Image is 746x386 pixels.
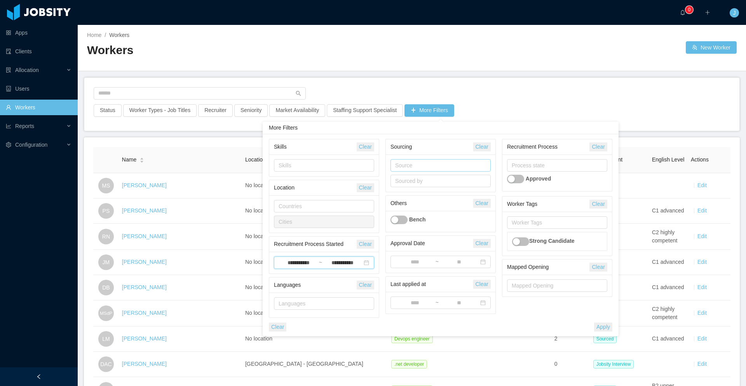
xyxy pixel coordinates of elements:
[234,104,268,117] button: Seniority
[269,323,286,332] button: Clear
[357,142,374,151] button: Clear
[245,156,266,163] span: Location
[685,6,693,14] sup: 0
[473,199,491,208] button: Clear
[87,32,101,38] a: Home
[480,300,486,305] i: icon: calendar
[6,44,71,59] a: icon: auditClients
[691,156,709,163] span: Actions
[649,250,688,275] td: C1 advanced
[242,352,388,377] td: [GEOGRAPHIC_DATA] - [GEOGRAPHIC_DATA]
[593,360,634,368] span: Jobsity Interview
[652,156,684,163] span: English Level
[122,310,167,316] a: [PERSON_NAME]
[6,100,71,115] a: icon: userWorkers
[697,233,707,239] a: Edit
[507,260,590,274] div: Mapped Opening
[390,196,473,211] div: Others
[551,352,590,377] td: 0
[242,173,388,198] td: No location
[649,326,688,352] td: C1 advanced
[6,123,11,129] i: icon: line-chart
[593,335,620,342] a: Sourced
[15,67,39,73] span: Allocation
[123,104,197,117] button: Worker Types - Job Titles
[697,284,707,290] a: Edit
[686,41,737,54] a: icon: usergroup-addNew Worker
[409,216,426,223] strong: Bench
[87,42,412,58] h2: Workers
[512,219,599,226] div: Worker Tags
[357,281,374,289] button: Clear
[697,207,707,214] a: Edit
[198,104,233,117] button: Recruiter
[274,140,357,154] div: Skills
[364,260,369,265] i: icon: calendar
[512,161,599,169] div: Process state
[122,207,167,214] a: [PERSON_NAME]
[109,32,129,38] span: Workers
[390,236,473,251] div: Approval Date
[507,140,590,154] div: Recruitment Process
[140,160,144,162] i: icon: caret-down
[473,280,491,289] button: Clear
[473,142,491,151] button: Clear
[6,25,71,40] a: icon: appstoreApps
[122,335,167,342] a: [PERSON_NAME]
[6,81,71,96] a: icon: robotUsers
[100,307,112,320] span: MSdP
[242,300,388,326] td: No location
[733,8,736,18] span: J
[649,275,688,300] td: C1 advanced
[279,218,366,226] div: Cities
[102,280,110,295] span: DB
[103,203,110,219] span: PS
[122,361,167,367] a: [PERSON_NAME]
[391,335,433,343] span: Devops engineer
[274,278,357,292] div: Languages
[102,331,110,347] span: LM
[649,224,688,250] td: C2 highly competent
[357,183,374,192] button: Clear
[705,10,710,15] i: icon: plus
[15,142,47,148] span: Configuration
[480,259,486,265] i: icon: calendar
[242,250,388,275] td: No location
[649,300,688,326] td: C2 highly competent
[395,177,483,185] div: Sourced by
[279,300,366,307] div: Languages
[512,282,599,289] div: Mapped Opening
[551,326,590,352] td: 2
[357,240,374,249] button: Clear
[390,277,473,291] div: Last applied at
[279,202,366,210] div: Countries
[122,156,136,164] span: Name
[102,229,110,244] span: RN
[327,104,403,117] button: Staffing Support Specialist
[404,104,454,117] button: icon: plusMore Filters
[589,263,607,272] button: Clear
[395,161,483,169] div: Source
[242,275,388,300] td: No location
[242,198,388,224] td: No location
[526,175,551,182] strong: Approved
[697,335,707,342] a: Edit
[391,360,427,368] span: .net developer
[697,259,707,265] a: Edit
[94,104,122,117] button: Status
[105,32,106,38] span: /
[122,284,167,290] a: [PERSON_NAME]
[242,224,388,250] td: No location
[593,335,617,343] span: Sourced
[589,142,607,151] button: Clear
[15,123,34,129] span: Reports
[6,142,11,147] i: icon: setting
[274,181,357,195] div: Location
[263,122,619,134] div: More Filters
[100,356,112,372] span: DAC
[279,161,366,169] div: Skills
[473,239,491,248] button: Clear
[594,323,612,332] button: Apply
[697,361,707,367] a: Edit
[122,233,167,239] a: [PERSON_NAME]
